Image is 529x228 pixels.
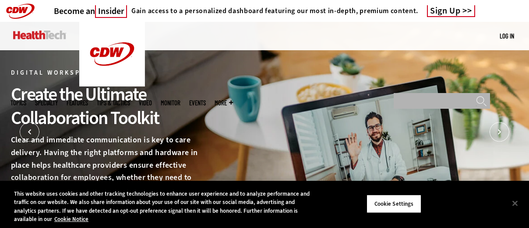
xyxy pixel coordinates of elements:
[367,195,421,213] button: Cookie Settings
[54,215,88,223] a: More information about your privacy
[67,100,88,106] a: Features
[161,100,180,106] a: MonITor
[189,100,206,106] a: Events
[95,5,127,18] span: Insider
[11,83,214,130] div: Create the Ultimate Collaboration Toolkit
[500,32,514,40] a: Log in
[54,6,127,17] h3: Become an
[127,7,418,15] a: Gain access to a personalized dashboard featuring our most in-depth, premium content.
[490,122,509,142] button: Next
[54,6,127,17] a: Become anInsider
[79,79,145,89] a: CDW
[11,134,214,209] p: Clear and immediate communication is key to care delivery. Having the right platforms and hardwar...
[97,100,130,106] a: Tips & Tactics
[427,5,475,17] a: Sign Up
[14,190,317,224] div: This website uses cookies and other tracking technologies to enhance user experience and to analy...
[11,100,26,106] span: Topics
[20,122,39,142] button: Prev
[79,22,145,86] img: Home
[505,193,525,213] button: Close
[139,100,152,106] a: Video
[13,31,66,39] img: Home
[131,7,418,15] h4: Gain access to a personalized dashboard featuring our most in-depth, premium content.
[500,31,514,41] div: User menu
[215,100,233,106] span: More
[35,100,58,106] span: Specialty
